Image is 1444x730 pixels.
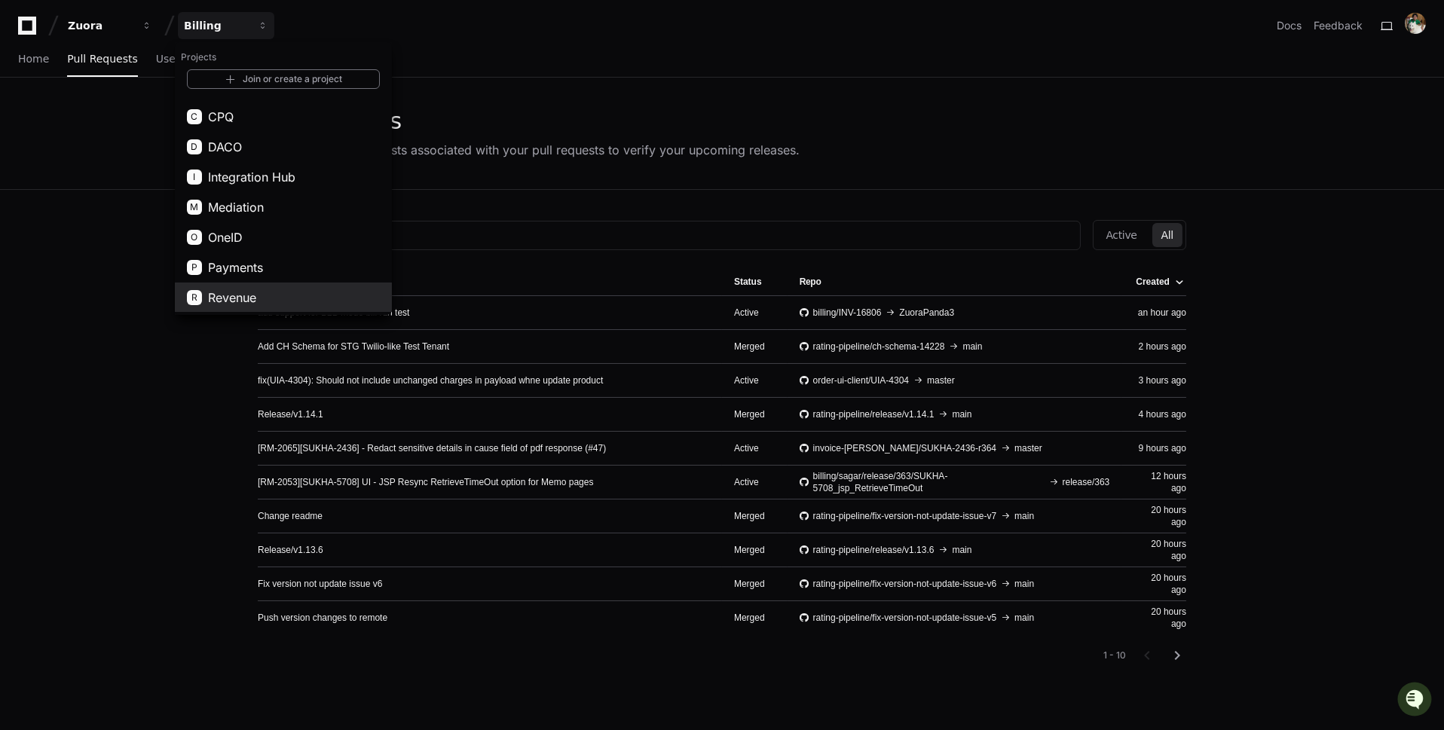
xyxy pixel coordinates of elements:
[156,42,185,77] a: Users
[51,127,219,139] div: We're offline, but we'll be back soon!
[156,54,185,63] span: Users
[734,442,776,454] div: Active
[1133,374,1186,386] div: 3 hours ago
[234,160,274,179] button: See all
[734,276,776,288] div: Status
[952,408,971,420] span: main
[734,374,776,386] div: Active
[1133,538,1186,562] div: 20 hours ago
[1133,606,1186,630] div: 20 hours ago
[187,260,202,275] div: P
[67,42,137,77] a: Pull Requests
[47,201,122,213] span: [PERSON_NAME]
[187,200,202,215] div: M
[187,290,202,305] div: R
[813,374,909,386] span: order-ui-client/UIA-4304
[734,510,776,522] div: Merged
[1136,276,1183,288] div: Created
[68,18,133,33] div: Zuora
[208,198,264,216] span: Mediation
[1133,504,1186,528] div: 20 hours ago
[813,341,945,353] span: rating-pipeline/ch-schema-14228
[18,54,49,63] span: Home
[788,268,1122,295] th: Repo
[813,544,935,556] span: rating-pipeline/release/v1.13.6
[1014,578,1034,590] span: main
[178,12,274,39] button: Billing
[15,111,42,139] img: 1756235613930-3d25f9e4-fa56-45dd-b3ad-e072dfbd1548
[1133,307,1186,319] div: an hour ago
[258,141,800,159] div: Run through the checklists associated with your pull requests to verify your upcoming releases.
[15,60,274,84] div: Welcome
[133,201,164,213] span: [DATE]
[258,510,323,522] a: Change readme
[258,612,387,624] a: Push version changes to remote
[208,168,295,186] span: Integration Hub
[962,341,982,353] span: main
[208,228,243,246] span: OneID
[1097,223,1146,247] button: Active
[1314,18,1363,33] button: Feedback
[813,578,996,590] span: rating-pipeline/fix-version-not-update-issue-v6
[952,544,971,556] span: main
[187,139,202,154] div: D
[106,234,182,246] a: Powered byPylon
[1136,276,1170,288] div: Created
[258,476,594,488] a: [RM-2053][SUKHA-5708] UI - JSP Resync RetrieveTimeOut option for Memo pages
[258,442,606,454] a: [RM-2065][SUKHA-2436] - Redact sensitive details in cause field of pdf response (#47)
[1133,442,1186,454] div: 9 hours ago
[258,544,323,556] a: Release/v1.13.6
[734,307,776,319] div: Active
[813,442,996,454] span: invoice-[PERSON_NAME]/SUKHA-2436-r364
[1014,510,1034,522] span: main
[734,578,776,590] div: Merged
[1168,646,1186,664] mat-icon: chevron_right
[1133,408,1186,420] div: 4 hours ago
[734,612,776,624] div: Merged
[256,116,274,134] button: Start new chat
[208,138,242,156] span: DACO
[734,544,776,556] div: Merged
[927,374,955,386] span: master
[899,307,954,319] span: ZuoraPanda3
[187,230,202,245] div: O
[1133,572,1186,596] div: 20 hours ago
[813,470,1045,494] span: billing/sagar/release/363/SUKHA-5708_jsp_RetrieveTimeOut
[187,170,202,185] div: I
[1103,649,1126,661] div: 1 - 10
[258,276,710,288] div: Title
[1277,18,1302,33] a: Docs
[208,289,256,307] span: Revenue
[1152,223,1182,247] button: All
[734,476,776,488] div: Active
[258,578,382,590] a: Fix version not update issue v6
[18,42,49,77] a: Home
[184,18,249,33] div: Billing
[208,108,234,126] span: CPQ
[175,45,392,69] h1: Projects
[1405,13,1426,34] img: ACg8ocLG_LSDOp7uAivCyQqIxj1Ef0G8caL3PxUxK52DC0_DO42UYdCW=s96-c
[175,42,392,315] div: Zuora
[208,258,263,276] span: Payments
[258,408,323,420] a: Release/v1.14.1
[1396,680,1436,721] iframe: Open customer support
[62,12,158,39] button: Zuora
[734,341,776,353] div: Merged
[15,14,45,44] img: PlayerZero
[1063,476,1110,488] span: release/363
[1014,442,1042,454] span: master
[813,612,996,624] span: rating-pipeline/fix-version-not-update-issue-v5
[67,54,137,63] span: Pull Requests
[258,108,800,135] div: Pull Requests
[187,109,202,124] div: C
[813,408,935,420] span: rating-pipeline/release/v1.14.1
[1014,612,1034,624] span: main
[734,408,776,420] div: Merged
[258,374,603,386] a: fix(UIA-4304): Should not include unchanged charges in payload whne update product
[813,510,996,522] span: rating-pipeline/fix-version-not-update-issue-v7
[125,201,130,213] span: •
[51,111,247,127] div: Start new chat
[1133,470,1186,494] div: 12 hours ago
[150,235,182,246] span: Pylon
